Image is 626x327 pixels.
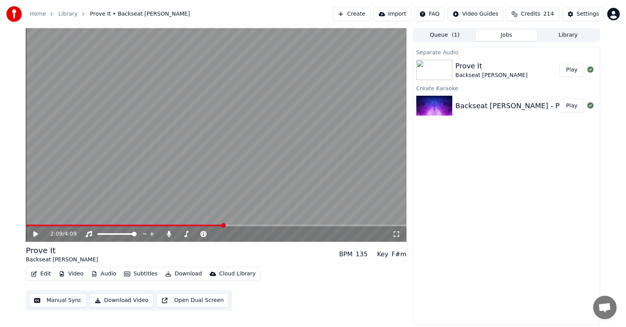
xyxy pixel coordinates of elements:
a: Library [58,10,77,18]
span: 214 [543,10,554,18]
span: 4:09 [65,230,77,238]
button: Create [333,7,371,21]
button: Subtitles [121,268,160,279]
button: Queue [414,30,476,41]
div: Settings [577,10,599,18]
button: Download [162,268,205,279]
span: ( 1 ) [452,31,460,39]
button: Video [56,268,86,279]
button: Edit [28,268,54,279]
button: Open Dual Screen [156,293,229,307]
div: Backseat [PERSON_NAME] [455,71,528,79]
div: / [50,230,69,238]
div: Backseat [PERSON_NAME] - Prove It [455,100,582,111]
div: Key [377,250,389,259]
button: Library [537,30,599,41]
img: youka [6,6,22,22]
span: Credits [521,10,540,18]
button: Download Video [90,293,153,307]
a: Home [30,10,46,18]
span: Prove It • Backseat [PERSON_NAME] [90,10,190,18]
div: Cloud Library [219,270,255,278]
a: Open chat [593,296,617,319]
button: Jobs [476,30,538,41]
button: Audio [88,268,119,279]
button: Import [374,7,411,21]
div: Prove It [455,61,528,71]
button: FAQ [414,7,444,21]
button: Play [559,99,584,113]
button: Play [559,63,584,77]
div: BPM [339,250,353,259]
button: Credits214 [506,7,559,21]
button: Video Guides [448,7,503,21]
div: Prove It [26,245,98,256]
div: 135 [356,250,368,259]
span: 2:09 [50,230,63,238]
div: F#m [392,250,407,259]
nav: breadcrumb [30,10,190,18]
button: Settings [562,7,604,21]
div: Backseat [PERSON_NAME] [26,256,98,264]
div: Separate Audio [413,47,600,57]
button: Manual Sync [29,293,86,307]
div: Create Karaoke [413,83,600,93]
